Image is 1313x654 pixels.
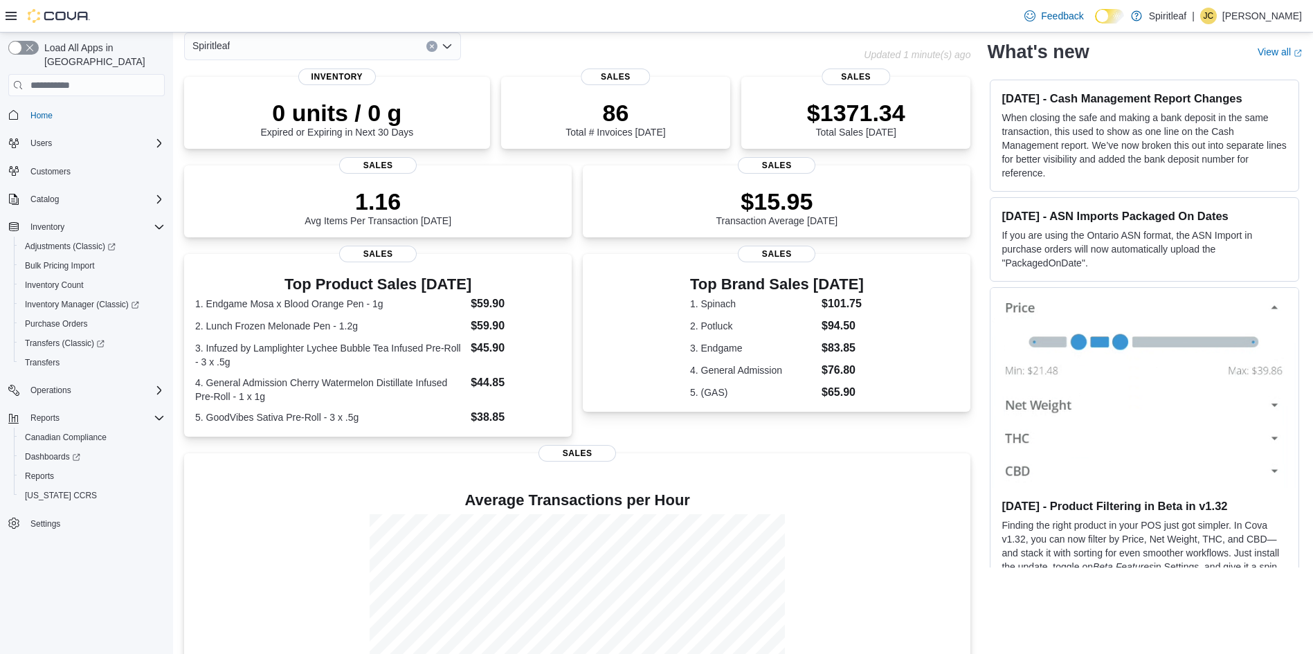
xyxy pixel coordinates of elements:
[19,296,145,313] a: Inventory Manager (Classic)
[19,354,165,371] span: Transfers
[25,163,76,180] a: Customers
[426,41,437,52] button: Clear input
[1019,2,1089,30] a: Feedback
[28,9,90,23] img: Cova
[339,157,417,174] span: Sales
[822,362,864,379] dd: $76.80
[690,385,816,399] dt: 5. (GAS)
[14,428,170,447] button: Canadian Compliance
[195,341,465,369] dt: 3. Infuzed by Lamplighter Lychee Bubble Tea Infused Pre-Roll - 3 x .5g
[8,99,165,570] nav: Complex example
[25,163,165,180] span: Customers
[19,238,165,255] span: Adjustments (Classic)
[3,408,170,428] button: Reports
[471,296,561,312] dd: $59.90
[25,490,97,501] span: [US_STATE] CCRS
[716,188,838,226] div: Transaction Average [DATE]
[690,363,816,377] dt: 4. General Admission
[19,468,165,484] span: Reports
[538,445,616,462] span: Sales
[25,260,95,271] span: Bulk Pricing Import
[30,138,52,149] span: Users
[298,69,376,85] span: Inventory
[1002,499,1287,513] h3: [DATE] - Product Filtering in Beta in v1.32
[14,466,170,486] button: Reports
[471,340,561,356] dd: $45.90
[25,318,88,329] span: Purchase Orders
[192,37,230,54] span: Spiritleaf
[19,316,93,332] a: Purchase Orders
[565,99,665,127] p: 86
[25,382,77,399] button: Operations
[3,134,170,153] button: Users
[14,334,170,353] a: Transfers (Classic)
[25,135,165,152] span: Users
[25,410,65,426] button: Reports
[30,412,60,424] span: Reports
[30,110,53,121] span: Home
[30,194,59,205] span: Catalog
[822,318,864,334] dd: $94.50
[690,297,816,311] dt: 1. Spinach
[690,341,816,355] dt: 3. Endgame
[25,241,116,252] span: Adjustments (Classic)
[807,99,905,138] div: Total Sales [DATE]
[807,99,905,127] p: $1371.34
[738,246,815,262] span: Sales
[822,296,864,312] dd: $101.75
[19,429,165,446] span: Canadian Compliance
[822,340,864,356] dd: $83.85
[19,487,165,504] span: Washington CCRS
[14,237,170,256] a: Adjustments (Classic)
[19,448,86,465] a: Dashboards
[19,448,165,465] span: Dashboards
[864,49,970,60] p: Updated 1 minute(s) ago
[738,157,815,174] span: Sales
[25,299,139,310] span: Inventory Manager (Classic)
[822,384,864,401] dd: $65.90
[1002,228,1287,270] p: If you are using the Ontario ASN format, the ASN Import in purchase orders will now automatically...
[471,374,561,391] dd: $44.85
[1258,46,1302,57] a: View allExternal link
[987,41,1089,63] h2: What's new
[3,190,170,209] button: Catalog
[19,487,102,504] a: [US_STATE] CCRS
[1002,91,1287,105] h3: [DATE] - Cash Management Report Changes
[25,280,84,291] span: Inventory Count
[30,518,60,529] span: Settings
[25,515,165,532] span: Settings
[195,410,465,424] dt: 5. GoodVibes Sativa Pre-Roll - 3 x .5g
[1093,561,1154,572] em: Beta Features
[195,492,959,509] h4: Average Transactions per Hour
[25,451,80,462] span: Dashboards
[19,257,165,274] span: Bulk Pricing Import
[14,295,170,314] a: Inventory Manager (Classic)
[1222,8,1302,24] p: [PERSON_NAME]
[19,296,165,313] span: Inventory Manager (Classic)
[25,410,165,426] span: Reports
[25,338,105,349] span: Transfers (Classic)
[1002,518,1287,588] p: Finding the right product in your POS just got simpler. In Cova v1.32, you can now filter by Pric...
[195,297,465,311] dt: 1. Endgame Mosa x Blood Orange Pen - 1g
[14,353,170,372] button: Transfers
[19,257,100,274] a: Bulk Pricing Import
[19,335,110,352] a: Transfers (Classic)
[1041,9,1083,23] span: Feedback
[30,221,64,233] span: Inventory
[19,335,165,352] span: Transfers (Classic)
[3,217,170,237] button: Inventory
[1294,49,1302,57] svg: External link
[442,41,453,52] button: Open list of options
[3,105,170,125] button: Home
[195,319,465,333] dt: 2. Lunch Frozen Melonade Pen - 1.2g
[14,447,170,466] a: Dashboards
[1095,9,1124,24] input: Dark Mode
[25,191,165,208] span: Catalog
[195,276,561,293] h3: Top Product Sales [DATE]
[25,516,66,532] a: Settings
[3,381,170,400] button: Operations
[19,277,89,293] a: Inventory Count
[690,276,864,293] h3: Top Brand Sales [DATE]
[25,191,64,208] button: Catalog
[3,514,170,534] button: Settings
